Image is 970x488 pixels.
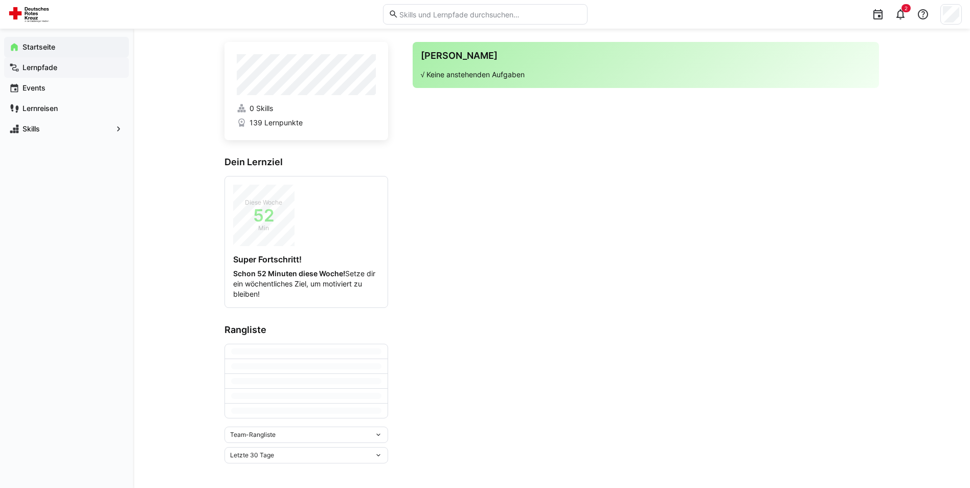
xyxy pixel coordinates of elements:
span: 0 Skills [250,103,273,114]
span: 139 Lernpunkte [250,118,303,128]
h3: [PERSON_NAME] [421,50,871,61]
h4: Super Fortschritt! [233,254,379,264]
h3: Dein Lernziel [224,157,388,168]
p: √ Keine anstehenden Aufgaben [421,70,871,80]
span: 2 [905,5,908,11]
input: Skills und Lernpfade durchsuchen… [398,10,581,19]
span: Letzte 30 Tage [230,451,274,459]
strong: Schon 52 Minuten diese Woche! [233,269,345,278]
p: Setze dir ein wöchentliches Ziel, um motiviert zu bleiben! [233,269,379,299]
a: 0 Skills [237,103,376,114]
span: Team-Rangliste [230,431,276,439]
h3: Rangliste [224,324,388,336]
